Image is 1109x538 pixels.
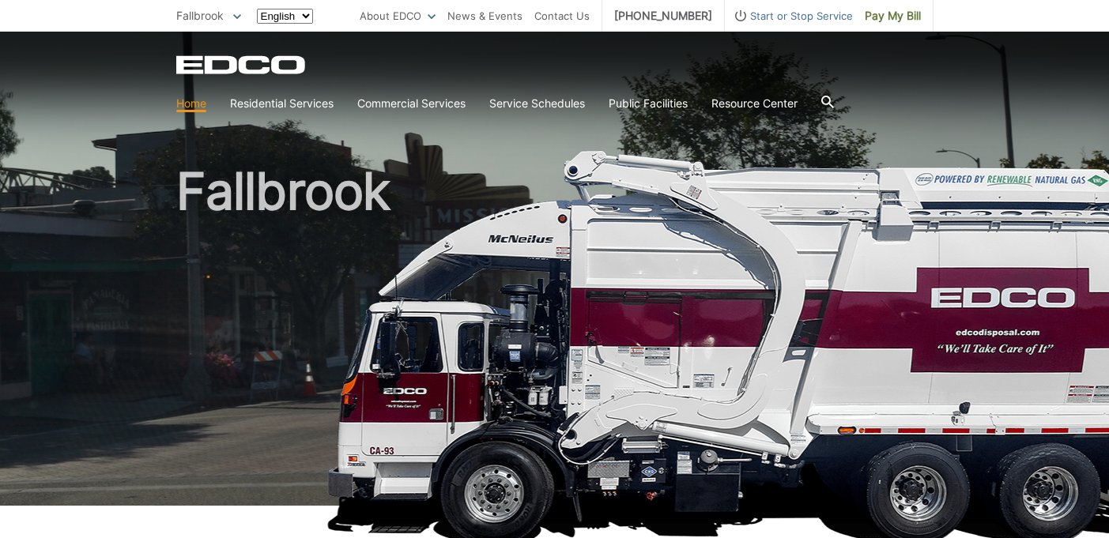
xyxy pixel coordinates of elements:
span: Pay My Bill [865,7,921,24]
a: Home [176,95,206,112]
span: Fallbrook [176,9,224,22]
select: Select a language [257,9,313,24]
a: Public Facilities [609,95,688,112]
a: About EDCO [360,7,436,24]
a: Residential Services [230,95,334,112]
a: Commercial Services [357,95,466,112]
a: Service Schedules [489,95,585,112]
a: Contact Us [534,7,590,24]
a: Resource Center [711,95,798,112]
h1: Fallbrook [176,166,934,513]
a: EDCD logo. Return to the homepage. [176,55,307,74]
a: News & Events [447,7,522,24]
